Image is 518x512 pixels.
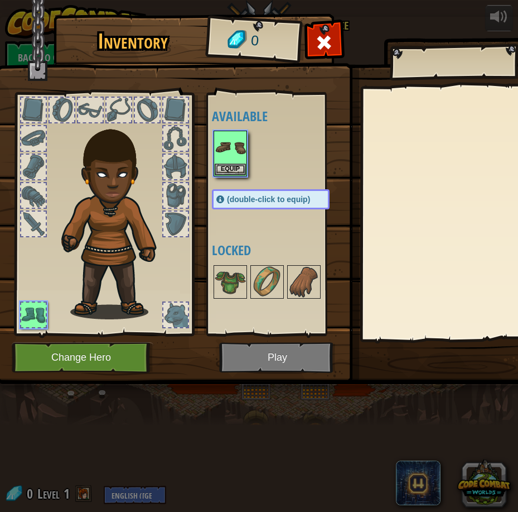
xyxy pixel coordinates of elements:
button: Equip [215,164,246,175]
button: Change Hero [12,342,153,373]
h4: Locked [212,243,352,257]
img: raider_hair.png [56,114,176,319]
h4: Available [212,109,352,123]
span: 0 [250,31,260,51]
h1: Inventory [61,30,204,53]
img: portrait.png [251,266,283,298]
span: (double-click to equip) [227,195,310,204]
img: portrait.png [288,266,319,298]
img: portrait.png [215,132,246,163]
img: portrait.png [215,266,246,298]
